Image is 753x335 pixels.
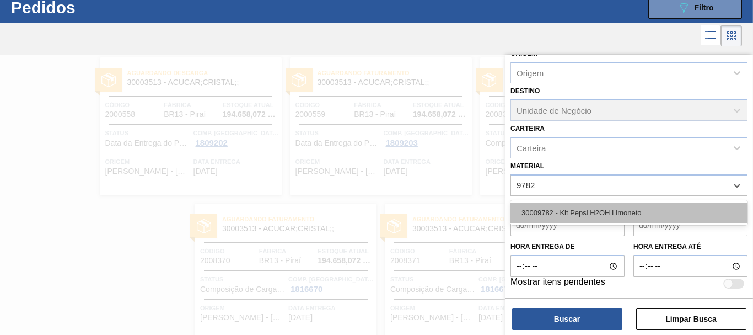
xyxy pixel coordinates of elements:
label: Hora entrega de [510,239,625,255]
div: Origem [517,68,544,78]
div: Visão em Cards [721,25,742,46]
span: Filtro [695,3,714,12]
input: dd/mm/yyyy [633,214,747,236]
label: Carteira [510,125,545,132]
label: Destino [510,87,540,95]
label: Hora entrega até [633,239,747,255]
label: Mostrar itens pendentes [510,277,605,290]
label: Material [510,162,544,170]
div: Carteira [517,143,546,152]
div: 30009782 - Kit Pepsi H2OH Limoneto [510,203,747,223]
div: Visão em Lista [701,25,721,46]
input: dd/mm/yyyy [510,214,625,236]
h1: Pedidos [11,1,165,14]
